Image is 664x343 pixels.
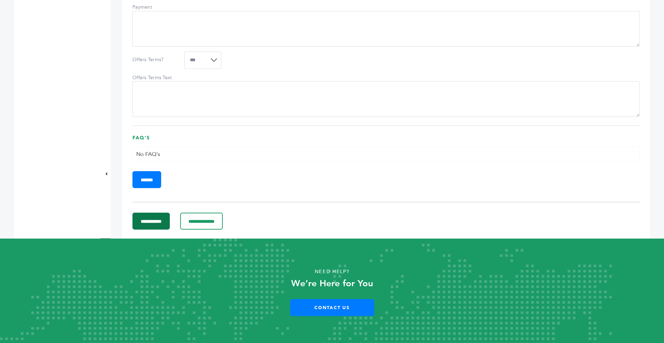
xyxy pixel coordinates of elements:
strong: We’re Here for You [291,277,373,290]
p: Need Help? [33,267,631,277]
label: Payment [132,4,181,11]
a: Contact Us [290,299,374,316]
h3: FAQ's [132,135,640,147]
label: Offers Terms Text [132,74,181,81]
span: No FAQ's [136,150,160,158]
label: Offers Terms? [132,56,181,63]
